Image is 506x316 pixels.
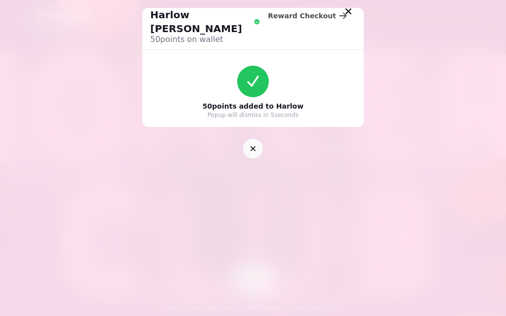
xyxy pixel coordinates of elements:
[150,34,260,45] p: 50 points on wallet
[150,8,252,36] p: Harlow [PERSON_NAME]
[260,8,356,24] button: Reward Checkout
[208,111,298,119] p: Popup will dismiss in 5 seconds
[203,101,303,111] p: 50 points added to Harlow
[268,12,336,19] span: Reward Checkout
